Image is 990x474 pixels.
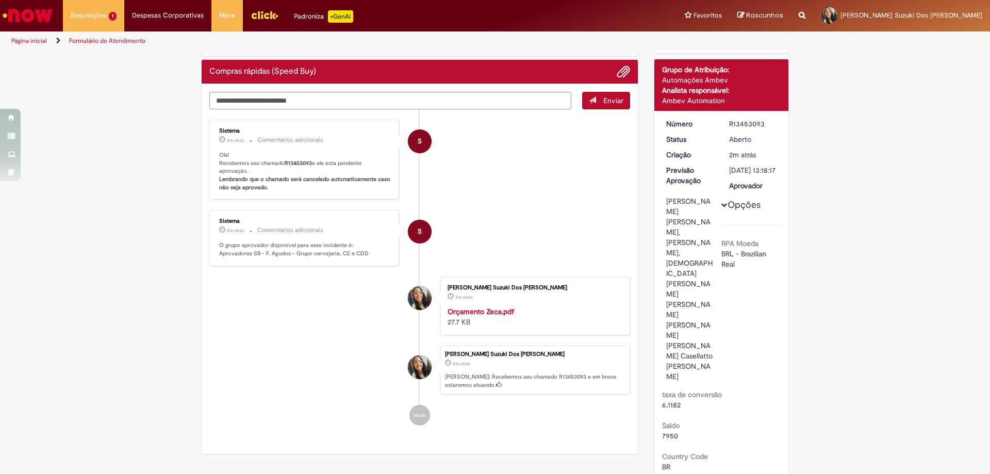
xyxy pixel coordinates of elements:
[721,249,768,269] span: BRL - Brazilian Real
[132,10,204,21] span: Despesas Corporativas
[603,96,623,105] span: Enviar
[662,75,781,85] div: Automações Ambev
[408,129,432,153] div: System
[445,351,624,357] div: [PERSON_NAME] Suzuki Dos [PERSON_NAME]
[666,196,714,382] div: [PERSON_NAME] [PERSON_NAME], [PERSON_NAME], [DEMOGRAPHIC_DATA] [PERSON_NAME] [PERSON_NAME] [PERSO...
[219,151,391,192] p: Olá! Recebemos seu chamado e ele esta pendente aprovação.
[729,119,777,129] div: R13453093
[219,175,392,191] b: Lembrando que o chamado será cancelado automaticamente caso não seja aprovado.
[219,128,391,134] div: Sistema
[71,10,107,21] span: Requisições
[455,294,473,300] span: 3m atrás
[721,181,785,191] dt: Aprovador
[448,306,619,327] div: 27.7 KB
[1,5,54,26] img: ServiceNow
[658,119,722,129] dt: Número
[257,226,323,235] small: Comentários adicionais
[662,390,722,399] b: taxa de conversão
[582,92,630,109] button: Enviar
[209,92,571,109] textarea: Digite sua mensagem aqui...
[658,150,722,160] dt: Criação
[840,11,982,20] span: [PERSON_NAME] Suzuki Dos [PERSON_NAME]
[658,134,722,144] dt: Status
[219,241,391,257] p: O grupo aprovador disponível para esse incidente é: Aprovadores SB - F. Agudos - Grupo cervejaria...
[227,137,244,143] time: 27/08/2025 15:18:29
[227,227,244,234] span: 2m atrás
[729,150,756,159] time: 27/08/2025 15:18:17
[729,165,777,175] div: [DATE] 13:18:17
[721,239,758,248] b: RPA Moeda
[408,220,432,243] div: System
[445,373,624,389] p: [PERSON_NAME]! Recebemos seu chamado R13453093 e em breve estaremos atuando.
[453,361,470,367] span: 2m atrás
[209,346,630,395] li: Juliana Suzuki Dos Santos
[219,218,391,224] div: Sistema
[453,361,470,367] time: 27/08/2025 15:18:17
[662,462,670,471] span: BR
[8,31,652,51] ul: Trilhas de página
[662,452,708,461] b: Country Code
[694,10,722,21] span: Favoritos
[729,150,756,159] span: 2m atrás
[617,65,630,78] button: Adicionar anexos
[729,134,777,144] div: Aberto
[328,10,353,23] p: +GenAi
[658,165,722,186] dt: Previsão Aprovação
[662,400,681,410] span: 6.1182
[662,95,781,106] div: Ambev Automation
[662,421,680,430] b: Saldo
[662,85,781,95] div: Analista responsável:
[408,286,432,310] div: Juliana Suzuki Dos Santos
[408,355,432,379] div: Juliana Suzuki Dos Santos
[448,307,514,316] a: Orçamento Zeca.pdf
[219,10,235,21] span: More
[294,10,353,23] div: Padroniza
[227,137,244,143] span: 2m atrás
[11,37,47,45] a: Página inicial
[662,64,781,75] div: Grupo de Atribuição:
[251,7,278,23] img: click_logo_yellow_360x200.png
[69,37,145,45] a: Formulário de Atendimento
[737,11,783,21] a: Rascunhos
[662,431,678,440] span: 7950
[418,219,422,244] span: S
[746,10,783,20] span: Rascunhos
[455,294,473,300] time: 27/08/2025 15:17:10
[209,67,316,76] h2: Compras rápidas (Speed Buy) Histórico de tíquete
[418,129,422,154] span: S
[729,150,777,160] div: 27/08/2025 15:18:17
[285,159,312,167] b: R13453093
[109,12,117,21] span: 1
[209,109,630,436] ul: Histórico de tíquete
[448,285,619,291] div: [PERSON_NAME] Suzuki Dos [PERSON_NAME]
[227,227,244,234] time: 27/08/2025 15:18:26
[257,136,323,144] small: Comentários adicionais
